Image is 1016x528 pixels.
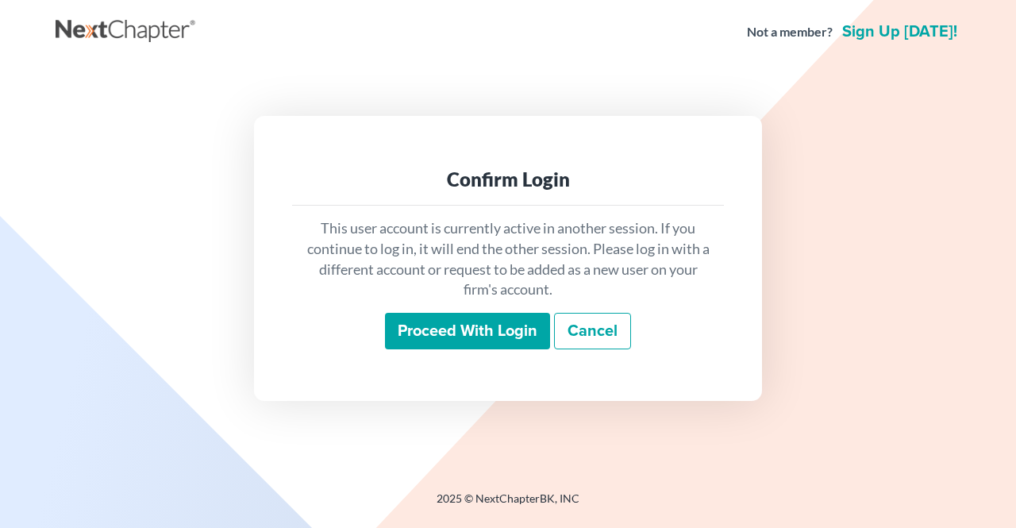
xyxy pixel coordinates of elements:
div: 2025 © NextChapterBK, INC [56,491,960,519]
input: Proceed with login [385,313,550,349]
strong: Not a member? [747,23,833,41]
a: Cancel [554,313,631,349]
div: Confirm Login [305,167,711,192]
a: Sign up [DATE]! [839,24,960,40]
p: This user account is currently active in another session. If you continue to log in, it will end ... [305,218,711,300]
